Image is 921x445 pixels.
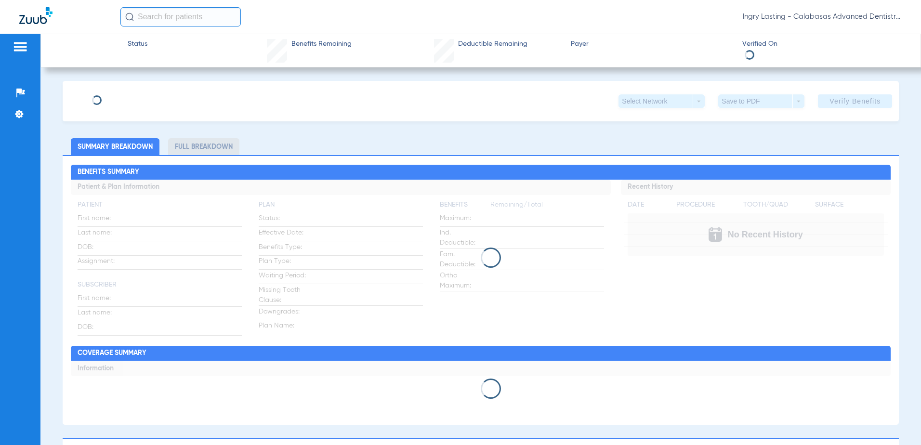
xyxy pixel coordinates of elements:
img: Search Icon [125,13,134,21]
span: Deductible Remaining [458,39,527,49]
span: Status [128,39,147,49]
span: Benefits Remaining [291,39,352,49]
span: Payer [571,39,734,49]
span: Ingry Lasting - Calabasas Advanced Dentistry [743,12,902,22]
h2: Benefits Summary [71,165,891,180]
img: hamburger-icon [13,41,28,52]
li: Summary Breakdown [71,138,159,155]
li: Full Breakdown [168,138,239,155]
input: Search for patients [120,7,241,26]
img: Zuub Logo [19,7,53,24]
span: Verified On [742,39,906,49]
h2: Coverage Summary [71,346,891,361]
